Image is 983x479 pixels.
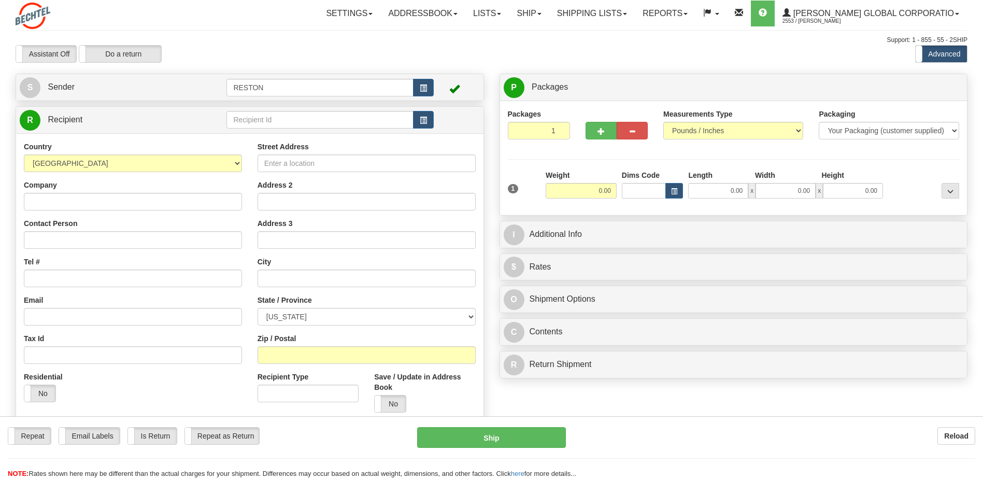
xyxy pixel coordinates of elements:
a: Settings [318,1,380,26]
span: P [504,77,524,98]
span: 1 [508,184,519,193]
a: R Recipient [20,109,204,131]
a: Ship [509,1,549,26]
label: Do a return [79,46,161,62]
label: Address 3 [258,218,293,229]
input: Sender Id [226,79,413,96]
img: logo2553.jpg [16,3,50,29]
span: O [504,289,524,310]
a: Lists [465,1,509,26]
label: Height [821,170,844,180]
span: $ [504,257,524,277]
a: here [511,470,524,477]
label: Repeat as Return [185,428,259,444]
button: Reload [937,427,975,445]
a: OShipment Options [504,289,964,310]
a: Shipping lists [549,1,635,26]
label: Save / Update in Address Book [374,372,475,392]
a: RReturn Shipment [504,354,964,375]
span: Packages [532,82,568,91]
label: Address 2 [258,180,293,190]
label: Is Return [128,428,177,444]
a: $Rates [504,257,964,278]
label: Width [755,170,775,180]
span: C [504,322,524,343]
a: S Sender [20,77,226,98]
label: Repeat [8,428,51,444]
label: Email [24,295,43,305]
a: P Packages [504,77,964,98]
label: Country [24,142,52,152]
label: Contact Person [24,218,77,229]
a: IAdditional Info [504,224,964,245]
label: Recipient Type [258,372,309,382]
div: ... [942,183,959,199]
a: Addressbook [380,1,465,26]
label: Assistant Off [16,46,76,62]
label: Dims Code [622,170,660,180]
label: Packaging [819,109,855,119]
div: Support: 1 - 855 - 55 - 2SHIP [16,36,967,45]
input: Recipient Id [226,111,413,129]
span: x [816,183,823,199]
label: Length [688,170,713,180]
label: Weight [546,170,569,180]
span: x [748,183,756,199]
label: Measurements Type [663,109,733,119]
label: Tel # [24,257,40,267]
label: City [258,257,271,267]
label: No [375,396,406,412]
label: Street Address [258,142,309,152]
span: Sender [48,82,75,91]
button: Ship [417,427,565,448]
label: Residential [24,372,63,382]
label: Tax Id [24,333,44,344]
label: Zip / Postal [258,333,296,344]
span: R [504,355,524,375]
span: NOTE: [8,470,29,477]
label: Packages [508,109,542,119]
label: State / Province [258,295,312,305]
a: CContents [504,321,964,343]
label: No [24,385,55,402]
span: R [20,110,40,131]
a: Reports [635,1,695,26]
input: Enter a location [258,154,476,172]
b: Reload [944,432,968,440]
a: [PERSON_NAME] Global Corporatio 2553 / [PERSON_NAME] [775,1,967,26]
span: 2553 / [PERSON_NAME] [782,16,860,26]
span: I [504,224,524,245]
span: S [20,77,40,98]
label: Advanced [916,46,967,62]
label: Email Labels [59,428,120,444]
label: Company [24,180,57,190]
span: [PERSON_NAME] Global Corporatio [791,9,954,18]
span: Recipient [48,115,82,124]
